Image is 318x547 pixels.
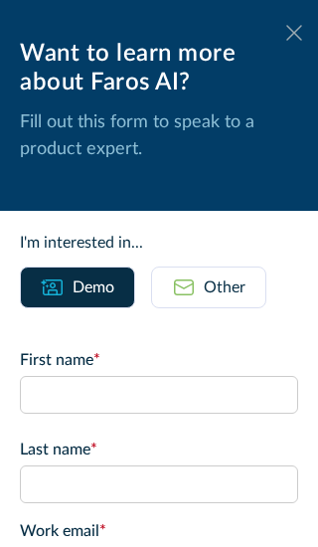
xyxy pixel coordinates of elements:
label: Last name [20,438,298,461]
div: I'm interested in... [20,231,298,255]
div: Other [204,275,245,299]
div: Demo [73,275,114,299]
label: First name [20,348,298,372]
label: Work email [20,519,298,543]
div: Want to learn more about Faros AI? [20,40,298,97]
p: Fill out this form to speak to a product expert. [20,109,298,163]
